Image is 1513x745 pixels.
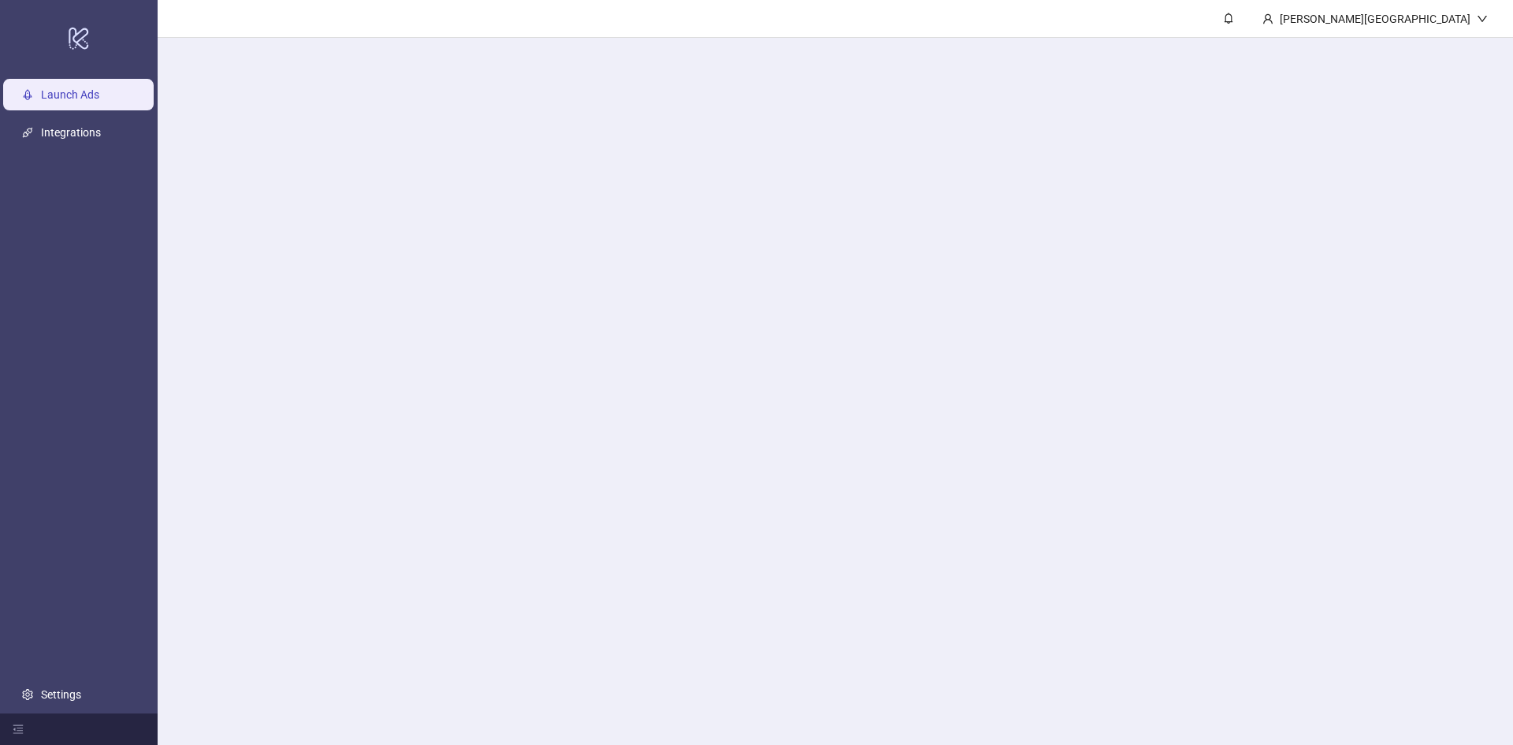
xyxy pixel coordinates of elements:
div: [PERSON_NAME][GEOGRAPHIC_DATA] [1273,10,1477,28]
a: Integrations [41,126,101,139]
span: bell [1223,13,1234,24]
span: user [1262,13,1273,24]
span: menu-fold [13,724,24,735]
a: Launch Ads [41,88,99,101]
a: Settings [41,688,81,701]
span: down [1477,13,1488,24]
